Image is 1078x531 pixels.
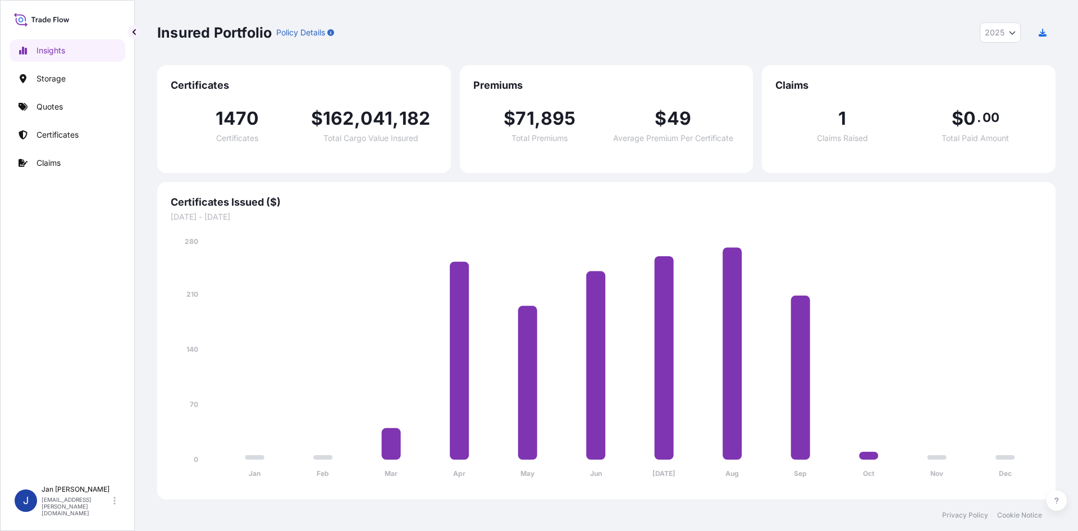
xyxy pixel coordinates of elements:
a: Claims [10,152,125,174]
span: 182 [399,110,431,128]
a: Quotes [10,96,125,118]
span: , [535,110,541,128]
tspan: Feb [317,469,329,478]
a: Privacy Policy [942,511,988,520]
span: 041 [360,110,393,128]
span: Total Premiums [511,134,568,142]
tspan: Dec [999,469,1012,478]
span: Claims [775,79,1042,92]
tspan: 140 [186,345,198,353]
span: Certificates [171,79,437,92]
tspan: Jan [249,469,261,478]
span: Average Premium Per Certificate [613,134,733,142]
span: 0 [963,110,976,128]
tspan: Nov [930,469,944,478]
span: Total Cargo Value Insured [323,134,418,142]
span: 1 [838,110,846,128]
p: Claims [36,157,61,169]
a: Cookie Notice [997,511,1042,520]
p: Insights [36,45,65,56]
span: Premiums [473,79,740,92]
tspan: Jun [590,469,602,478]
p: [EMAIL_ADDRESS][PERSON_NAME][DOMAIN_NAME] [42,496,111,516]
span: 00 [983,113,999,122]
span: , [392,110,399,128]
tspan: [DATE] [652,469,675,478]
tspan: Oct [863,469,875,478]
tspan: Apr [453,469,465,478]
span: J [23,495,29,506]
p: Policy Details [276,27,325,38]
span: Total Paid Amount [942,134,1009,142]
span: 895 [541,110,576,128]
span: 1470 [216,110,259,128]
span: Certificates Issued ($) [171,196,1042,209]
tspan: Aug [725,469,739,478]
tspan: 70 [190,400,198,409]
p: Storage [36,73,66,84]
span: Claims Raised [817,134,868,142]
span: 71 [515,110,534,128]
button: Year Selector [980,22,1021,43]
tspan: 210 [186,290,198,298]
span: [DATE] - [DATE] [171,211,1042,223]
tspan: May [520,469,535,478]
tspan: Sep [794,469,807,478]
span: 2025 [985,27,1004,38]
tspan: Mar [385,469,398,478]
p: Certificates [36,129,79,140]
a: Storage [10,67,125,90]
p: Jan [PERSON_NAME] [42,485,111,494]
span: Certificates [216,134,258,142]
span: $ [655,110,666,128]
span: , [354,110,360,128]
tspan: 280 [185,237,198,246]
a: Certificates [10,124,125,146]
span: . [977,113,981,122]
span: 162 [323,110,354,128]
span: $ [311,110,323,128]
p: Quotes [36,101,63,112]
a: Insights [10,39,125,62]
tspan: 0 [194,455,198,464]
p: Insured Portfolio [157,24,272,42]
span: 49 [667,110,691,128]
span: $ [504,110,515,128]
span: $ [952,110,963,128]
